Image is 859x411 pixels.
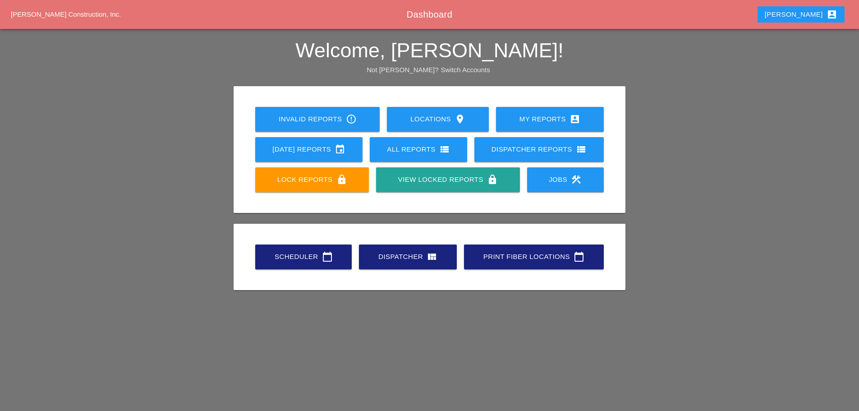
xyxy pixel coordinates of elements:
[441,66,490,74] a: Switch Accounts
[255,245,352,269] a: Scheduler
[370,137,467,162] a: All Reports
[570,114,580,125] i: account_box
[407,9,452,19] span: Dashboard
[827,9,837,20] i: account_box
[367,66,438,74] span: Not [PERSON_NAME]?
[427,251,437,262] i: view_quilt
[439,144,450,155] i: view_list
[576,144,587,155] i: view_list
[478,251,589,262] div: Print Fiber Locations
[571,174,582,185] i: construction
[322,251,333,262] i: calendar_today
[527,167,604,192] a: Jobs
[765,9,837,20] div: [PERSON_NAME]
[542,174,589,185] div: Jobs
[373,251,442,262] div: Dispatcher
[489,144,589,155] div: Dispatcher Reports
[346,114,357,125] i: error_outline
[401,114,474,125] div: Locations
[464,245,604,269] a: Print Fiber Locations
[376,167,519,192] a: View Locked Reports
[387,107,488,132] a: Locations
[336,174,347,185] i: lock
[255,167,369,192] a: Lock Reports
[474,137,604,162] a: Dispatcher Reports
[510,114,589,125] div: My Reports
[270,251,337,262] div: Scheduler
[270,114,365,125] div: Invalid Reports
[11,10,121,18] a: [PERSON_NAME] Construction, Inc.
[270,144,348,155] div: [DATE] Reports
[270,174,354,185] div: Lock Reports
[390,174,505,185] div: View Locked Reports
[496,107,604,132] a: My Reports
[487,174,498,185] i: lock
[758,6,845,23] button: [PERSON_NAME]
[335,144,345,155] i: event
[359,245,457,269] a: Dispatcher
[574,251,584,262] i: calendar_today
[384,144,453,155] div: All Reports
[255,107,380,132] a: Invalid Reports
[455,114,465,125] i: location_on
[255,137,363,162] a: [DATE] Reports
